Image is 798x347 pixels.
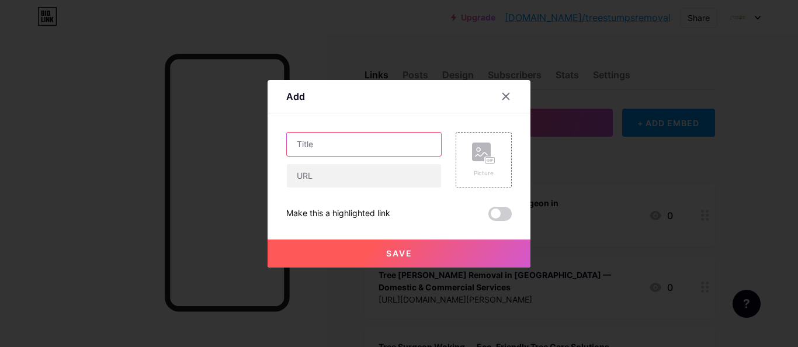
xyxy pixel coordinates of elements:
[286,89,305,103] div: Add
[287,164,441,188] input: URL
[286,207,390,221] div: Make this a highlighted link
[268,240,530,268] button: Save
[386,248,412,258] span: Save
[287,133,441,156] input: Title
[472,169,495,178] div: Picture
